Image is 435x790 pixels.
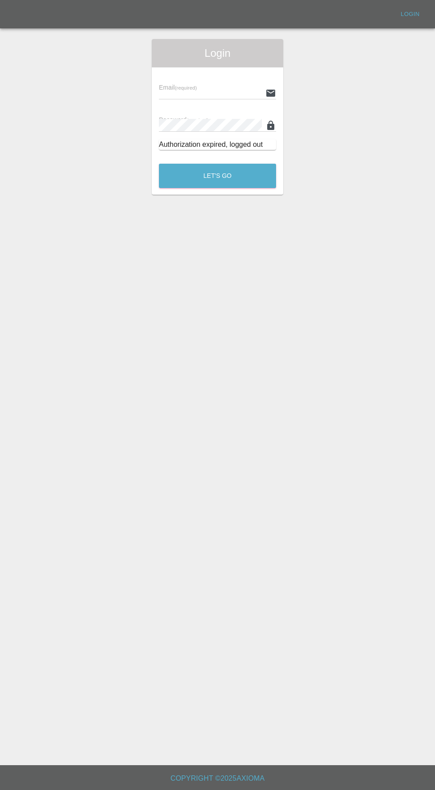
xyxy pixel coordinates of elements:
span: Email [159,84,197,91]
div: Authorization expired, logged out [159,139,276,150]
small: (required) [175,85,197,90]
span: Password [159,116,209,123]
span: Login [159,46,276,60]
small: (required) [187,118,209,123]
button: Let's Go [159,164,276,188]
a: Login [396,8,424,21]
h6: Copyright © 2025 Axioma [7,772,428,785]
